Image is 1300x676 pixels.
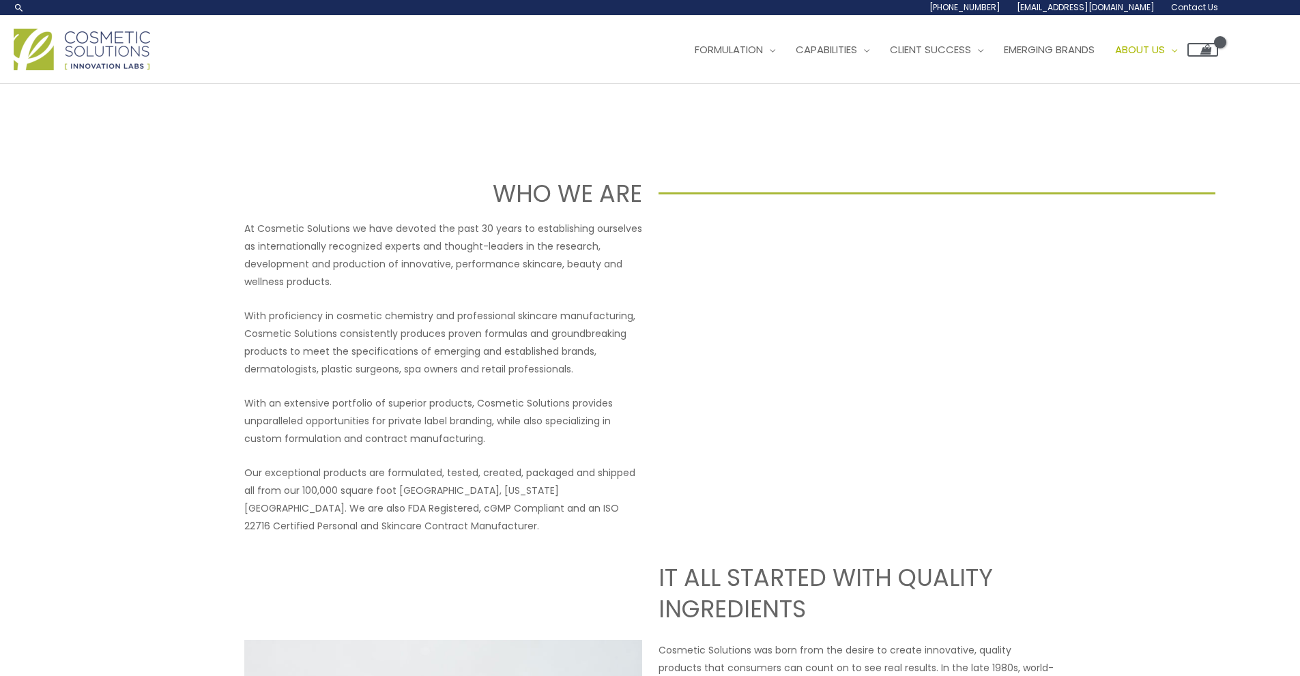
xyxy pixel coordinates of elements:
span: About Us [1115,42,1165,57]
span: [EMAIL_ADDRESS][DOMAIN_NAME] [1017,1,1155,13]
a: Search icon link [14,2,25,13]
a: Formulation [684,29,785,70]
a: About Us [1105,29,1187,70]
p: With an extensive portfolio of superior products, Cosmetic Solutions provides unparalleled opport... [244,394,642,447]
nav: Site Navigation [674,29,1218,70]
p: With proficiency in cosmetic chemistry and professional skincare manufacturing, Cosmetic Solution... [244,307,642,378]
img: Cosmetic Solutions Logo [14,29,150,70]
span: [PHONE_NUMBER] [929,1,1000,13]
h1: WHO WE ARE [85,177,642,210]
h2: IT ALL STARTED WITH QUALITY INGREDIENTS [659,562,1056,624]
span: Contact Us [1171,1,1218,13]
p: At Cosmetic Solutions we have devoted the past 30 years to establishing ourselves as internationa... [244,220,642,291]
span: Formulation [695,42,763,57]
a: View Shopping Cart, empty [1187,43,1218,57]
iframe: Get to know Cosmetic Solutions Private Label Skin Care [659,220,1056,443]
a: Emerging Brands [994,29,1105,70]
a: Capabilities [785,29,880,70]
span: Capabilities [796,42,857,57]
p: Our exceptional products are formulated, tested, created, packaged and shipped all from our 100,0... [244,464,642,535]
span: Emerging Brands [1004,42,1095,57]
a: Client Success [880,29,994,70]
span: Client Success [890,42,971,57]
